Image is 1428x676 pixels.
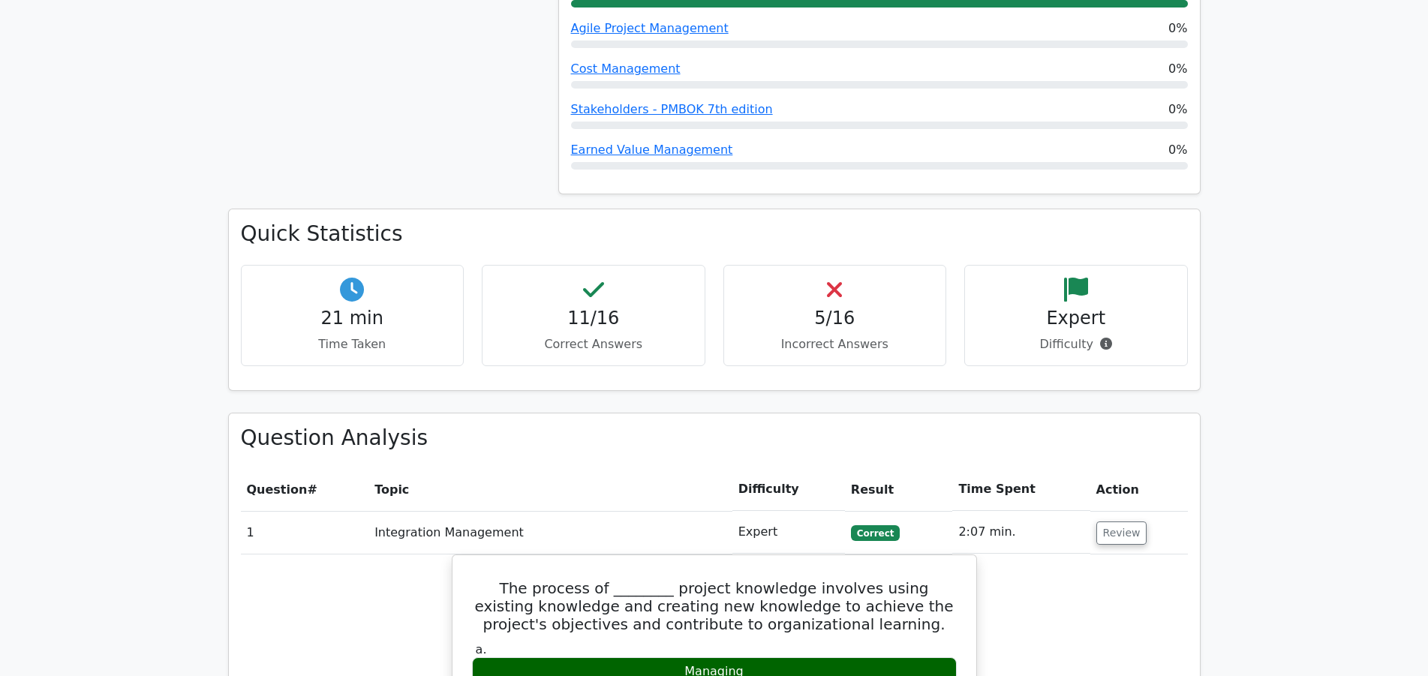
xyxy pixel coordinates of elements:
h4: 5/16 [736,308,934,329]
td: Expert [732,511,845,554]
a: Cost Management [571,62,681,76]
td: Integration Management [368,511,732,554]
th: Topic [368,468,732,511]
a: Stakeholders - PMBOK 7th edition [571,102,773,116]
h3: Question Analysis [241,425,1188,451]
p: Correct Answers [495,335,693,353]
button: Review [1096,521,1147,545]
th: Difficulty [732,468,845,511]
th: Result [845,468,953,511]
span: 0% [1168,101,1187,119]
span: Question [247,482,308,497]
span: 0% [1168,60,1187,78]
span: Correct [851,525,900,540]
a: Agile Project Management [571,21,729,35]
h4: 21 min [254,308,452,329]
h3: Quick Statistics [241,221,1188,247]
span: 0% [1168,20,1187,38]
th: # [241,468,369,511]
h4: Expert [977,308,1175,329]
span: a. [476,642,487,656]
td: 2:07 min. [952,511,1090,554]
th: Time Spent [952,468,1090,511]
td: 1 [241,511,369,554]
h5: The process of ________ project knowledge involves using existing knowledge and creating new know... [470,579,958,633]
span: 0% [1168,141,1187,159]
h4: 11/16 [495,308,693,329]
a: Earned Value Management [571,143,733,157]
p: Difficulty [977,335,1175,353]
p: Incorrect Answers [736,335,934,353]
p: Time Taken [254,335,452,353]
th: Action [1090,468,1188,511]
